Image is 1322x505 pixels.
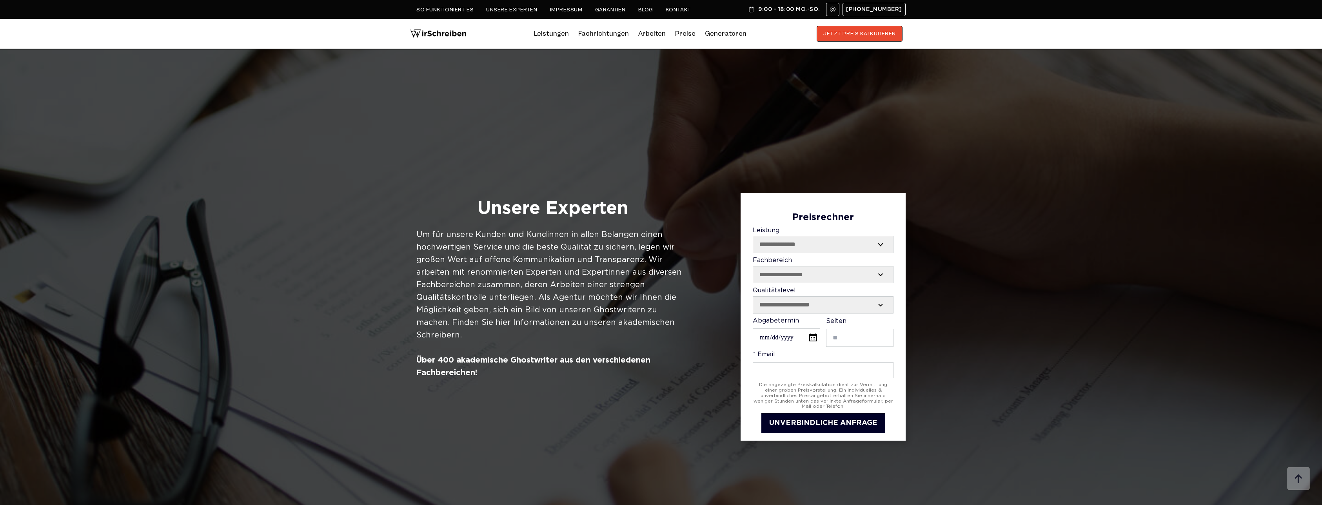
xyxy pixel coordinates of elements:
a: Blog [638,7,653,13]
a: Impressum [550,7,583,13]
button: JETZT PREIS KALKULIEREN [817,26,903,42]
label: Leistung [753,227,893,253]
a: Arbeiten [638,27,666,40]
label: Fachbereich [753,257,893,283]
img: Email [830,6,836,13]
button: UNVERBINDLICHE ANFRAGE [761,413,885,433]
label: Abgabetermin [753,317,820,347]
span: [PHONE_NUMBER] [846,6,902,13]
img: Schedule [748,6,755,13]
a: So funktioniert es [416,7,474,13]
span: Seiten [826,318,846,324]
select: Qualitätslevel [753,297,893,313]
h1: Unsere Experten [416,197,690,221]
img: button top [1287,467,1310,491]
a: Preise [675,29,696,38]
div: Preisrechner [753,212,893,223]
label: Qualitätslevel [753,287,893,314]
select: Leistung [753,236,893,253]
a: Fachrichtungen [578,27,629,40]
img: logo wirschreiben [410,26,467,42]
a: Garantien [595,7,626,13]
span: 9:00 - 18:00 Mo.-So. [758,6,820,13]
div: Um für unsere Kunden und Kundinnen in allen Belangen einen hochwertigen Service und die beste Qua... [416,228,690,379]
form: Contact form [753,212,893,433]
b: Über 400 akademische Ghostwriter aus den verschiedenen Fachbereichen! [416,357,650,376]
input: Abgabetermin [753,328,820,347]
input: * Email [753,362,893,378]
a: [PHONE_NUMBER] [843,3,906,16]
a: Kontakt [666,7,691,13]
div: Die angezeigte Preiskalkulation dient zur Vermittlung einer groben Preisvorstellung. Ein individu... [753,382,893,409]
a: Leistungen [534,27,569,40]
a: Unsere Experten [486,7,537,13]
a: Generatoren [705,27,746,40]
span: UNVERBINDLICHE ANFRAGE [769,420,877,426]
label: * Email [753,351,893,378]
select: Fachbereich [753,266,893,283]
